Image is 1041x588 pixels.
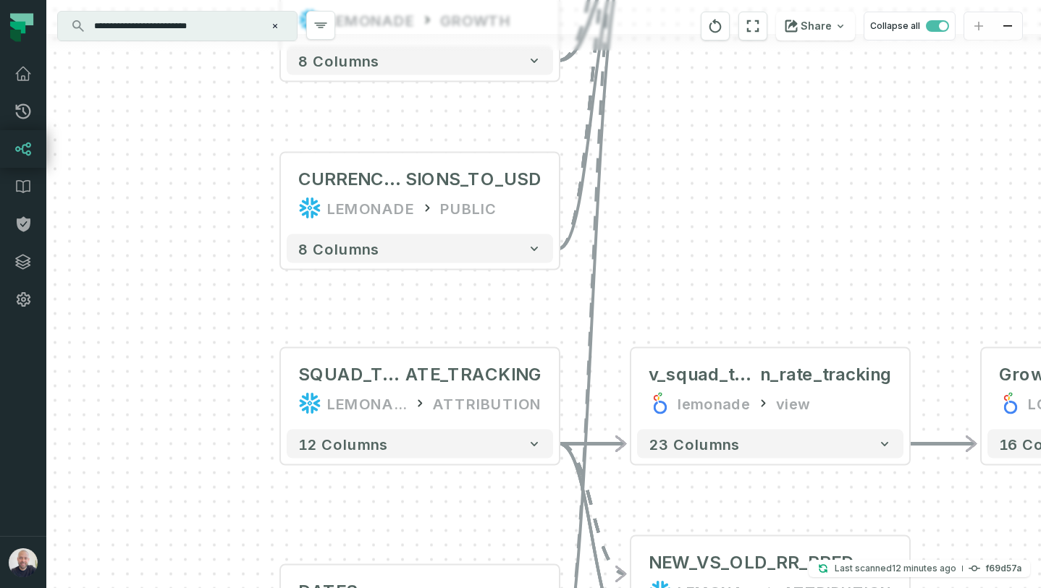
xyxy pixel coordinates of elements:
[835,561,956,576] p: Last scanned
[776,392,809,415] div: view
[268,19,282,33] button: Clear search query
[760,363,892,386] span: n_rate_tracking
[433,392,541,415] div: ATTRIBUTION
[327,392,407,415] div: LEMONADE
[649,363,760,386] span: v_squad_targets_ru
[298,52,379,69] span: 8 columns
[649,551,854,574] div: NEW_VS_OLD_RR_PRED
[9,548,38,577] img: avatar of Daniel Ochoa Bimblich
[993,12,1022,41] button: zoom out
[649,363,892,386] div: v_squad_targets_run_rate_tracking
[892,563,956,574] relative-time: Sep 29, 2025, 3:56 PM GMT+3
[298,240,379,257] span: 8 columns
[440,197,497,220] div: PUBLIC
[864,12,956,41] button: Collapse all
[327,197,414,220] div: LEMONADE
[986,564,1021,573] h4: f69d57a
[298,168,541,191] div: CURRENCY_CONVERSIONS_TO_USD
[298,363,405,386] span: SQUAD_TARGETS_RUN_R
[298,363,541,386] div: SQUAD_TARGETS_RUN_RATE_TRACKING
[678,392,750,415] div: lemonade
[776,12,855,41] button: Share
[405,363,541,386] span: ATE_TRACKING
[405,168,541,191] span: SIONS_TO_USD
[649,435,740,453] span: 23 columns
[298,168,405,191] span: CURRENCY_CONVER
[809,560,1030,577] button: Last scanned[DATE] 3:56:00 PMf69d57a
[559,444,625,574] g: Edge from e34b576977ac28765528142934ed7b4d to 7847edf11a7ca1250ea6eb157e42a437
[298,435,388,453] span: 12 columns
